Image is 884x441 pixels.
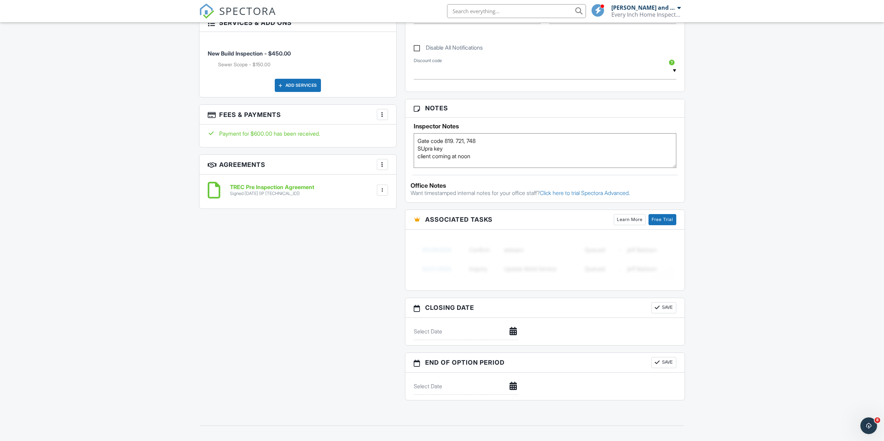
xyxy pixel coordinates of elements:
[405,99,685,117] h3: Notes
[275,79,321,92] div: Add Services
[651,357,676,368] button: Save
[651,302,676,313] button: Save
[208,130,388,137] div: Payment for $600.00 has been received.
[414,235,677,283] img: blurred-tasks-251b60f19c3f713f9215ee2a18cbf2105fc2d72fcd585247cf5e9ec0c957c1dd.png
[199,14,396,32] h3: Services & Add ons
[230,184,314,190] h6: TREC Pre Inspection Agreement
[860,417,877,434] iframe: Intercom live chat
[425,303,474,312] span: Closing date
[447,4,586,18] input: Search everything...
[611,4,676,11] div: [PERSON_NAME] and [PERSON_NAME]
[230,184,314,196] a: TREC Pre Inspection Agreement Signed [DATE] (IP [TECHNICAL_ID])
[219,3,276,18] span: SPECTORA
[199,9,276,24] a: SPECTORA
[414,323,518,340] input: Select Date
[648,214,676,225] a: Free Trial
[230,191,314,196] div: Signed [DATE] (IP [TECHNICAL_ID])
[208,50,291,57] span: New Build Inspection - $450.00
[611,11,681,18] div: Every Inch Home Inspection LLC
[875,417,880,423] span: 8
[414,58,442,64] label: Discount code
[425,215,493,224] span: Associated Tasks
[414,44,483,53] label: Disable All Notifications
[411,189,680,197] p: Want timestamped internal notes for your office staff?
[414,123,677,130] h5: Inspector Notes
[411,182,680,189] div: Office Notes
[218,61,388,68] li: Add on: Sewer Scope
[208,37,388,73] li: Service: New Build Inspection
[199,3,214,19] img: The Best Home Inspection Software - Spectora
[199,105,396,125] h3: Fees & Payments
[414,378,518,395] input: Select Date
[540,189,630,196] a: Click here to trial Spectora Advanced.
[414,133,677,168] textarea: Gate code 819. 721, 748 SUpra key client coming at noon
[425,358,505,367] span: End of Option Period
[614,214,646,225] a: Learn More
[199,155,396,175] h3: Agreements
